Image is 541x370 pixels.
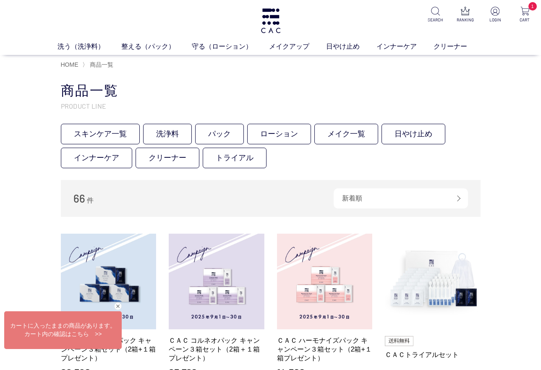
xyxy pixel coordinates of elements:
a: クリーナー [434,42,484,52]
a: HOME [61,61,78,68]
a: ＣＡＣ ハーモナイズパック キャンペーン３箱セット（2箱+１箱プレゼント） [277,336,373,363]
img: ＣＡＣ コルネオパック キャンペーン３箱セット（2箱＋１箱プレゼント） [169,234,264,329]
a: スキンケア一覧 [61,124,140,144]
a: 1 CART [515,7,534,23]
img: ＣＡＣトライアルセット [385,234,481,329]
span: 商品一覧 [90,61,113,68]
img: ＣＡＣ ハーモナイズパック キャンペーン３箱セット（2箱+１箱プレゼント） [277,234,373,329]
a: インナーケア [376,42,434,52]
a: 日やけ止め [382,124,445,144]
a: 洗う（洗浄料） [57,42,121,52]
p: SEARCH [426,17,445,23]
a: メイクアップ [269,42,326,52]
a: パック [195,124,244,144]
span: 66 [73,192,85,205]
a: トライアル [203,148,267,168]
p: RANKING [456,17,475,23]
a: メイク一覧 [314,124,378,144]
a: 守る（ローション） [192,42,269,52]
span: 件 [87,197,94,204]
a: ＣＡＣトライアルセット [385,350,481,359]
a: ローション [247,124,311,144]
img: 送料無料 [385,336,413,346]
img: ＣＡＣ スペシャルパック キャンペーン３箱セット（2箱+１箱プレゼント） [61,234,157,329]
p: PRODUCT LINE [61,102,481,110]
span: 1 [528,2,537,10]
a: 整える（パック） [121,42,192,52]
img: logo [260,8,282,33]
a: インナーケア [61,148,132,168]
li: 〉 [82,61,115,69]
a: LOGIN [486,7,504,23]
div: 新着順 [334,188,468,208]
p: CART [515,17,534,23]
a: ＣＡＣ コルネオパック キャンペーン３箱セット（2箱＋１箱プレゼント） [169,336,264,363]
a: 商品一覧 [88,61,113,68]
a: SEARCH [426,7,445,23]
p: LOGIN [486,17,504,23]
h1: 商品一覧 [61,82,481,100]
a: RANKING [456,7,475,23]
a: 日やけ止め [326,42,376,52]
a: 洗浄料 [143,124,192,144]
a: クリーナー [136,148,199,168]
